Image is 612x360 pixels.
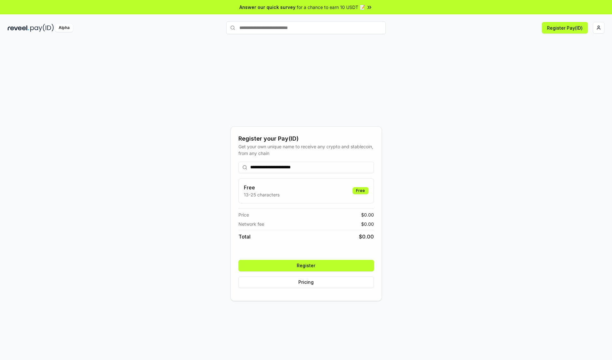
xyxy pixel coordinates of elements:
[238,211,249,218] span: Price
[297,4,365,11] span: for a chance to earn 10 USDT 📝
[238,134,374,143] div: Register your Pay(ID)
[361,221,374,227] span: $ 0.00
[238,143,374,157] div: Get your own unique name to receive any crypto and stablecoin, from any chain
[361,211,374,218] span: $ 0.00
[239,4,295,11] span: Answer our quick survey
[238,260,374,271] button: Register
[30,24,54,32] img: pay_id
[542,22,588,33] button: Register Pay(ID)
[238,233,251,240] span: Total
[238,276,374,288] button: Pricing
[359,233,374,240] span: $ 0.00
[244,184,280,191] h3: Free
[238,221,264,227] span: Network fee
[8,24,29,32] img: reveel_dark
[353,187,368,194] div: Free
[55,24,73,32] div: Alpha
[244,191,280,198] p: 13-25 characters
